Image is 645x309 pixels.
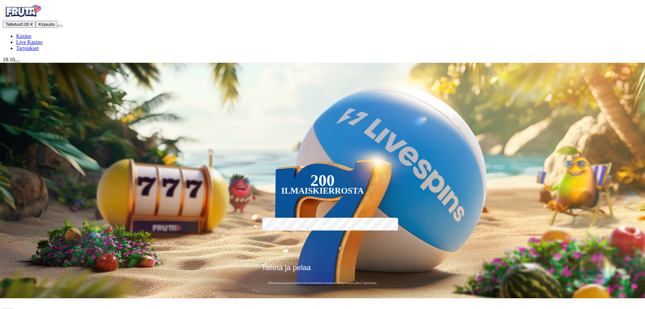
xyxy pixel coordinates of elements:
[303,217,342,236] label: 150 €
[260,281,386,285] span: 200 kierrätysvapaata ilmaiskierrosta ensitalletuksen yhteydessä. 50 kierrosta per päivä, 4 päivän...
[3,3,43,19] img: Fruta
[281,187,364,195] div: Ilmaiskierrosta
[5,22,20,27] span: Talletus
[38,22,55,27] span: Kirjaudu
[36,21,57,28] button: Kirjaudu
[16,39,43,45] a: poker-chip iconLive Kasino
[310,176,335,185] div: 200
[339,245,341,252] span: €
[57,25,63,27] button: menu
[20,22,33,27] span: 0.00 €
[265,261,267,265] span: €
[16,33,31,39] a: diamond iconKasino
[16,45,39,51] span: Tarjoukset
[346,217,385,236] label: 250 €
[16,33,31,39] span: Kasino
[16,45,39,51] a: gift-inverted iconTarjoukset
[3,15,43,20] a: Fruta
[3,57,15,62] span: 18:10
[16,39,43,45] span: Live Kasino
[261,217,300,236] label: 50 €
[260,263,386,277] button: Talleta ja pelaa
[262,263,311,277] span: Talleta ja pelaa
[3,21,36,28] button: Talletusplus icon0.00 €
[3,3,642,51] nav: Primary
[15,60,20,62] button: live-chat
